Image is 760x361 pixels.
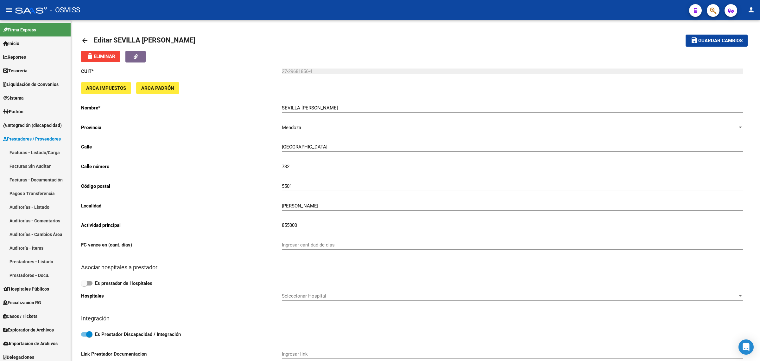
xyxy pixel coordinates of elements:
p: Nombre [81,104,282,111]
span: Hospitales Públicos [3,286,49,292]
span: Mendoza [282,125,301,130]
h3: Integración [81,314,750,323]
p: Localidad [81,202,282,209]
mat-icon: delete [86,52,94,60]
p: Link Prestador Documentacion [81,351,282,358]
strong: Es Prestador Discapacidad / Integración [95,331,181,337]
p: Hospitales [81,292,282,299]
span: Guardar cambios [698,38,743,44]
span: Integración (discapacidad) [3,122,62,129]
mat-icon: menu [5,6,13,14]
p: Calle número [81,163,282,170]
p: Actividad principal [81,222,282,229]
p: Provincia [81,124,282,131]
span: Prestadores / Proveedores [3,135,61,142]
span: Sistema [3,95,24,102]
h3: Asociar hospitales a prestador [81,263,750,272]
span: Eliminar [86,54,115,59]
button: Guardar cambios [686,35,748,46]
button: Eliminar [81,51,120,62]
button: ARCA Impuestos [81,82,131,94]
span: Reportes [3,54,26,61]
span: Delegaciones [3,354,34,361]
span: ARCA Impuestos [86,85,126,91]
span: Seleccionar Hospital [282,293,738,299]
span: Explorador de Archivos [3,326,54,333]
mat-icon: person [747,6,755,14]
div: Open Intercom Messenger [738,339,754,355]
span: Liquidación de Convenios [3,81,59,88]
span: - OSMISS [50,3,80,17]
mat-icon: arrow_back [81,37,89,44]
p: Calle [81,143,282,150]
span: Importación de Archivos [3,340,58,347]
span: Firma Express [3,26,36,33]
button: ARCA Padrón [136,82,179,94]
span: Fiscalización RG [3,299,41,306]
p: FC vence en (cant. días) [81,241,282,248]
span: Tesorería [3,67,28,74]
span: Padrón [3,108,23,115]
mat-icon: save [691,36,698,44]
p: Código postal [81,183,282,190]
strong: Es prestador de Hospitales [95,280,152,286]
span: ARCA Padrón [141,85,174,91]
p: CUIT [81,68,282,75]
span: Casos / Tickets [3,313,37,320]
span: Inicio [3,40,19,47]
span: Editar SEVILLA [PERSON_NAME] [94,36,195,44]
